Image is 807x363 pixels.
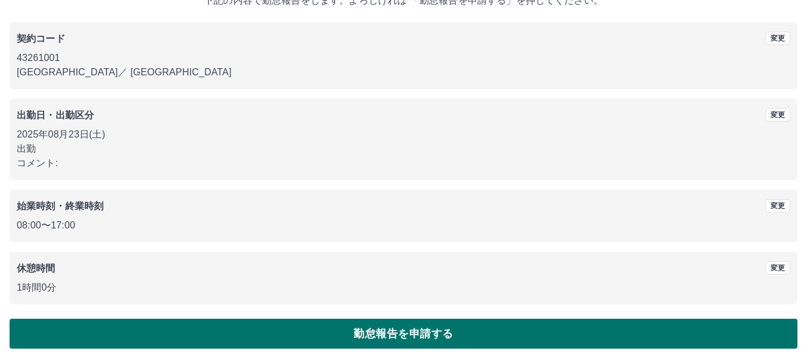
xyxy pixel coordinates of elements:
[17,33,65,44] b: 契約コード
[17,51,790,65] p: 43261001
[17,65,790,80] p: [GEOGRAPHIC_DATA] ／ [GEOGRAPHIC_DATA]
[765,32,790,45] button: 変更
[17,263,56,273] b: 休憩時間
[17,218,790,233] p: 08:00 〜 17:00
[17,156,790,170] p: コメント:
[765,261,790,274] button: 変更
[765,108,790,121] button: 変更
[17,201,103,211] b: 始業時刻・終業時刻
[765,199,790,212] button: 変更
[17,142,790,156] p: 出勤
[17,280,790,295] p: 1時間0分
[17,127,790,142] p: 2025年08月23日(土)
[17,110,94,120] b: 出勤日・出勤区分
[10,319,797,349] button: 勤怠報告を申請する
